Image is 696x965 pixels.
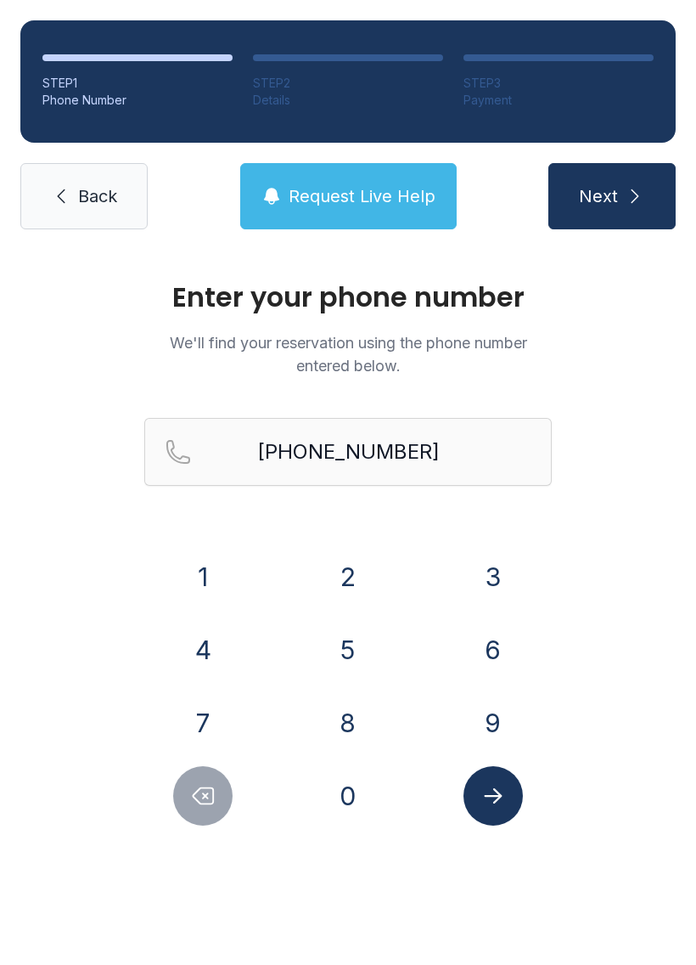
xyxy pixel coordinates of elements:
button: 3 [463,547,523,607]
h1: Enter your phone number [144,284,552,311]
button: 9 [463,693,523,753]
button: Delete number [173,766,233,826]
button: 7 [173,693,233,753]
div: STEP 1 [42,75,233,92]
div: STEP 3 [463,75,654,92]
button: 5 [318,620,378,680]
span: Back [78,184,117,208]
span: Next [579,184,618,208]
button: 0 [318,766,378,826]
div: Details [253,92,443,109]
button: Submit lookup form [463,766,523,826]
div: STEP 2 [253,75,443,92]
button: 6 [463,620,523,680]
button: 1 [173,547,233,607]
button: 4 [173,620,233,680]
button: 8 [318,693,378,753]
div: Payment [463,92,654,109]
p: We'll find your reservation using the phone number entered below. [144,331,552,377]
div: Phone Number [42,92,233,109]
span: Request Live Help [289,184,435,208]
button: 2 [318,547,378,607]
input: Reservation phone number [144,418,552,486]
